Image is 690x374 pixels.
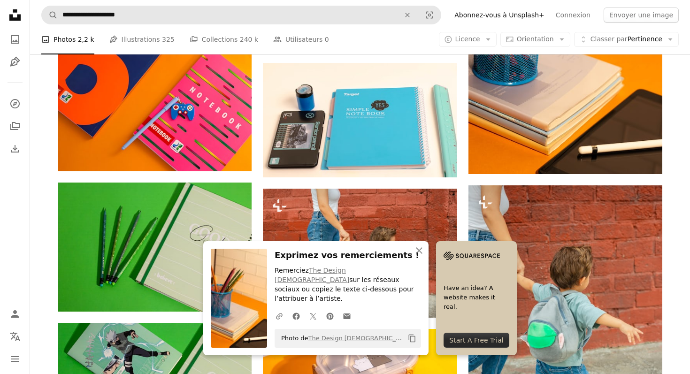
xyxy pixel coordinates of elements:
[322,306,338,325] a: Partagez-lePinterest
[444,333,509,348] div: Start A Free Trial
[275,267,349,283] a: The Design [DEMOGRAPHIC_DATA]
[404,330,420,346] button: Copier dans le presse-papier
[436,241,517,355] a: Have an idea? A website makes it real.Start A Free Trial
[397,6,418,24] button: Effacer
[58,243,252,251] a: Un cahier et des crayons sur une surface verte
[500,32,570,47] button: Orientation
[468,326,662,335] a: Un petit garçon tenant la main d’une femme
[439,32,497,47] button: Licence
[6,139,24,158] a: Historique de téléchargement
[6,350,24,368] button: Menu
[517,35,554,43] span: Orientation
[109,24,175,54] a: Illustrations 325
[58,102,252,111] a: Un cahier avec un stylo dessus
[6,94,24,113] a: Explorer
[6,30,24,49] a: Photos
[550,8,596,23] a: Connexion
[42,6,58,24] button: Rechercher sur Unsplash
[58,183,252,312] img: Un cahier et des crayons sur une surface verte
[6,53,24,71] a: Illustrations
[449,8,550,23] a: Abonnez-vous à Unsplash+
[604,8,679,23] button: Envoyer une image
[444,283,509,312] span: Have an idea? A website makes it real.
[240,34,258,45] span: 240 k
[574,32,679,47] button: Classer parPertinence
[263,63,457,177] img: Un carnet, un stylo et un briquet sur une table
[308,335,414,342] a: The Design [DEMOGRAPHIC_DATA]
[590,35,662,44] span: Pertinence
[41,6,441,24] form: Rechercher des visuels sur tout le site
[590,35,628,43] span: Classer par
[455,35,480,43] span: Licence
[6,305,24,323] a: Connexion / S’inscrire
[263,189,457,318] img: Une femme et un enfant marchant sur un trottoir
[190,24,258,54] a: Collections 240 k
[325,34,329,45] span: 0
[276,331,404,346] span: Photo de sur
[338,306,355,325] a: Partager par mail
[273,24,329,54] a: Utilisateurs 0
[58,42,252,171] img: Un cahier avec un stylo dessus
[6,6,24,26] a: Accueil — Unsplash
[263,116,457,124] a: Un carnet, un stylo et un briquet sur une table
[275,266,421,304] p: Remerciez sur les réseaux sociaux ou copiez le texte ci-dessous pour l’attribuer à l’artiste.
[288,306,305,325] a: Partagez-leFacebook
[305,306,322,325] a: Partagez-leTwitter
[418,6,441,24] button: Recherche de visuels
[162,34,175,45] span: 325
[275,249,421,262] h3: Exprimez vos remerciements !
[6,327,24,346] button: Langue
[444,249,500,263] img: file-1705255347840-230a6ab5bca9image
[6,117,24,136] a: Collections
